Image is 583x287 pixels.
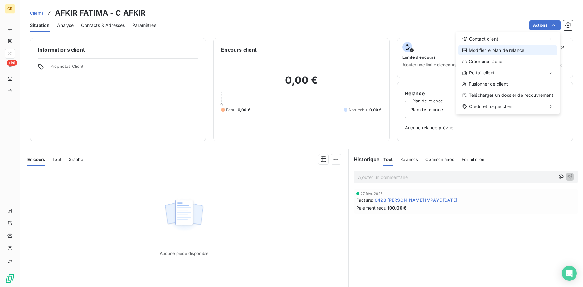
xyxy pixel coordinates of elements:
div: Modifier le plan de relance [458,45,557,55]
span: Portail client [469,70,495,76]
div: Actions [456,32,560,114]
div: Créer une tâche [458,57,557,67]
span: Crédit et risque client [469,103,514,110]
div: Télécharger un dossier de recouvrement [458,90,557,100]
div: Fusionner ce client [458,79,557,89]
span: Contact client [469,36,498,42]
